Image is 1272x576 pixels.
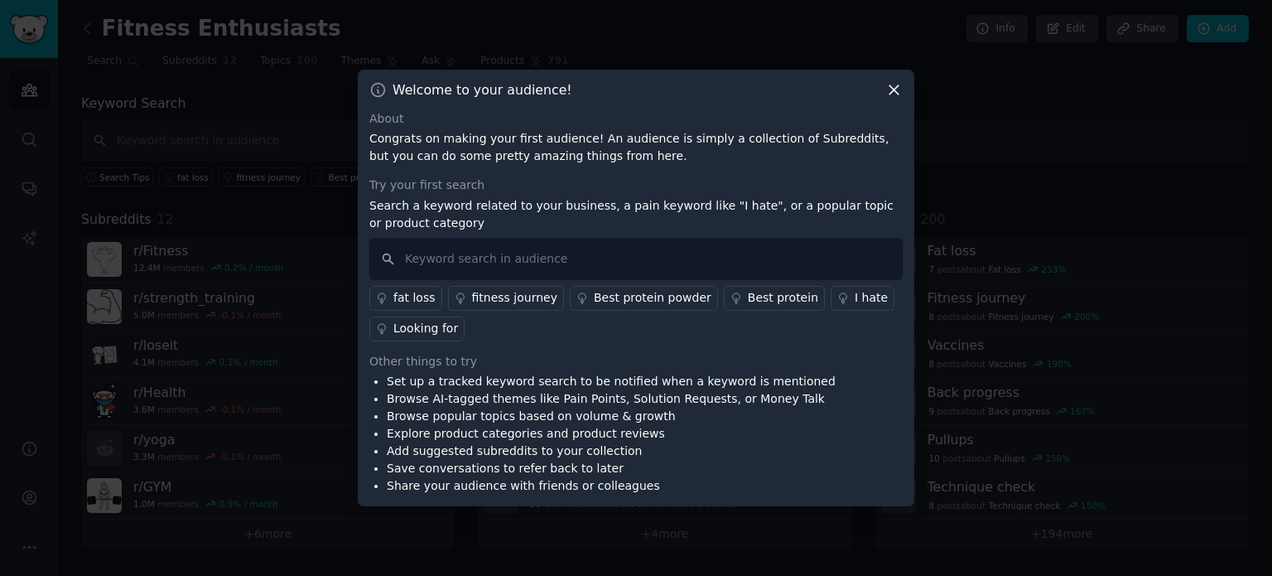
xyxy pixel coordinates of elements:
div: Looking for [393,320,458,337]
li: Explore product categories and product reviews [387,425,836,443]
p: Search a keyword related to your business, a pain keyword like "I hate", or a popular topic or pr... [369,197,903,232]
a: Best protein powder [570,286,718,311]
div: Best protein powder [594,289,711,307]
p: Congrats on making your first audience! An audience is simply a collection of Subreddits, but you... [369,130,903,165]
div: Try your first search [369,177,903,194]
li: Add suggested subreddits to your collection [387,443,836,460]
li: Browse AI-tagged themes like Pain Points, Solution Requests, or Money Talk [387,390,836,408]
a: fitness journey [448,286,564,311]
li: Share your audience with friends or colleagues [387,477,836,495]
div: Other things to try [369,353,903,370]
a: Best protein [724,286,825,311]
div: I hate [855,289,888,307]
li: Set up a tracked keyword search to be notified when a keyword is mentioned [387,373,836,390]
div: fitness journey [472,289,557,307]
a: I hate [831,286,894,311]
div: Best protein [748,289,818,307]
li: Browse popular topics based on volume & growth [387,408,836,425]
div: About [369,110,903,128]
h3: Welcome to your audience! [393,81,572,99]
input: Keyword search in audience [369,238,903,280]
a: Looking for [369,317,465,341]
li: Save conversations to refer back to later [387,460,836,477]
div: fat loss [393,289,436,307]
a: fat loss [369,286,442,311]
